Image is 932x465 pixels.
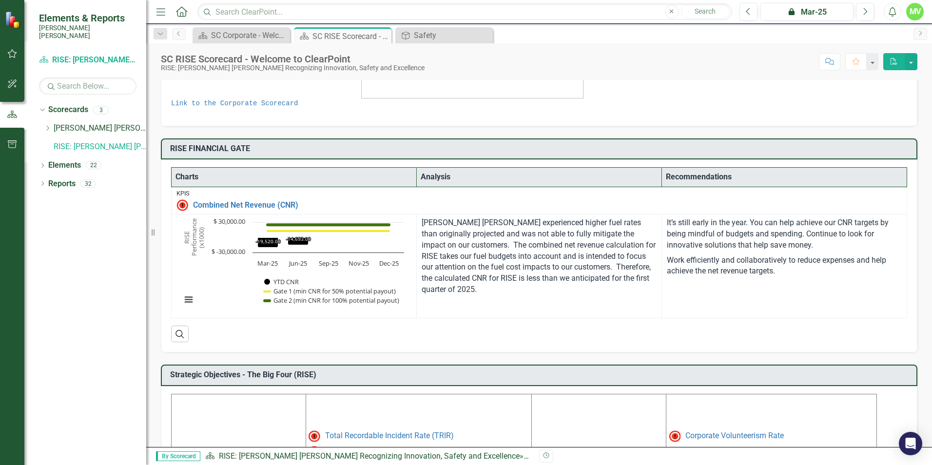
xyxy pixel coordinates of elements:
[182,219,206,256] text: RISE Performance (x1000)
[264,287,396,295] button: Show Gate 1 (min CNR for 50% potential payout)
[5,11,22,28] img: ClearPoint Strategy
[176,217,409,315] svg: Interactive chart
[214,217,245,226] text: $ 30,000.00
[256,238,281,245] text: -19,520.00
[171,99,298,107] a: Link to the Corporate Scorecard
[681,5,730,19] button: Search
[667,253,902,277] p: Work efficiently and collaboratively to reduce expenses and help achieve the net revenue targets.
[80,179,96,188] div: 32
[156,451,200,461] span: By Scorecard
[182,293,195,307] button: View chart menu, Chart
[667,217,902,253] p: It’s still early in the year. You can help achieve our CNR targets by being mindful of budgets an...
[39,12,136,24] span: Elements & Reports
[48,160,81,171] a: Elements
[325,431,454,440] a: Total Recordable Incident Rate (TRIR)
[86,161,101,170] div: 22
[760,3,854,20] button: Mar-25
[54,141,146,153] a: RISE: [PERSON_NAME] [PERSON_NAME] Recognizing Innovation, Safety and Excellence
[764,6,850,18] div: Mar-25
[288,259,307,268] text: Jun-25
[195,29,288,41] a: SC Corporate - Welcome to ClearPoint
[685,431,784,440] a: Corporate Volunteerism Rate
[161,54,425,64] div: SC RISE Scorecard - Welcome to ClearPoint
[669,446,680,458] img: On Target
[205,451,532,462] div: »
[695,7,716,15] span: Search
[906,3,924,20] button: MV
[286,235,311,242] text: -14,693.00
[39,77,136,95] input: Search Below...
[325,446,496,456] a: Preventable Motor Vehicle Accident (PMVA) Rate*
[685,446,769,456] a: Supplier Diversity Spend
[309,446,320,458] img: Not Meeting Target
[265,296,400,305] button: Show Gate 2 (min CNR for 100% potential payout)
[266,223,391,227] g: Gate 2 (min CNR for 100% potential payout), series 3 of 3. Line with 5 data points.
[212,247,245,256] text: $ -30,000.00
[161,64,425,72] div: RISE: [PERSON_NAME] [PERSON_NAME] Recognizing Innovation, Safety and Excellence
[170,144,912,153] h3: RISE FINANCIAL GATE
[258,238,278,248] path: Mar-25, -19,520. YTD CNR .
[48,104,88,116] a: Scorecards
[398,29,490,41] a: Safety
[176,190,902,197] div: KPIs
[349,259,369,268] text: Nov-25
[309,430,320,442] img: Above MAX Target
[257,259,278,268] text: Mar-25
[264,277,300,286] button: Show YTD CNR
[379,259,399,268] text: Dec-25
[266,229,391,233] g: Gate 1 (min CNR for 50% potential payout), series 2 of 3. Line with 5 data points.
[193,201,902,210] a: Combined Net Revenue (CNR)
[288,238,309,245] path: Jun-25, -14,693. YTD CNR .
[48,178,76,190] a: Reports
[319,259,338,268] text: Sep-25
[422,218,656,294] span: [PERSON_NAME] [PERSON_NAME] experienced higher fuel rates than originally projected and was not a...
[39,24,136,40] small: [PERSON_NAME] [PERSON_NAME]
[414,29,490,41] div: Safety
[197,3,732,20] input: Search ClearPoint...
[211,29,288,41] div: SC Corporate - Welcome to ClearPoint
[219,451,520,461] a: RISE: [PERSON_NAME] [PERSON_NAME] Recognizing Innovation, Safety and Excellence
[93,106,109,114] div: 3
[176,199,188,211] img: Not Meeting Target
[176,217,411,315] div: Chart. Highcharts interactive chart.
[312,30,389,42] div: SC RISE Scorecard - Welcome to ClearPoint
[54,123,146,134] a: [PERSON_NAME] [PERSON_NAME] CORPORATE Balanced Scorecard
[899,432,922,455] div: Open Intercom Messenger
[170,370,912,379] h3: Strategic Objectives - The Big Four (RISE)
[669,430,680,442] img: Below MIN Target
[39,55,136,66] a: RISE: [PERSON_NAME] [PERSON_NAME] Recognizing Innovation, Safety and Excellence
